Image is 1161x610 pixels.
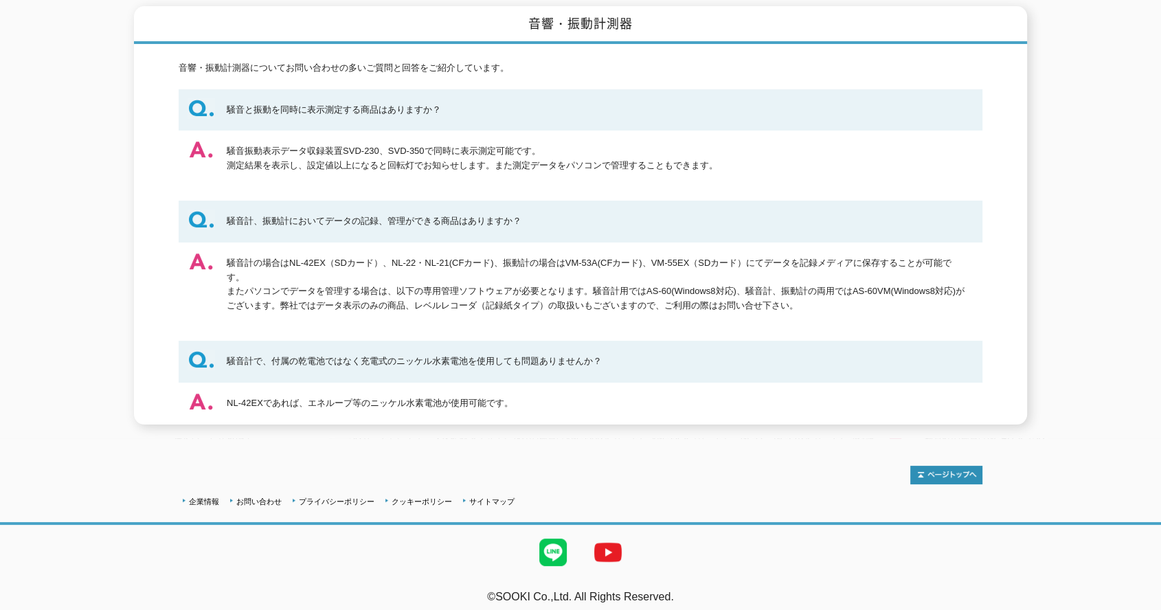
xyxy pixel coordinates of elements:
img: トップページへ [910,466,982,484]
h1: 音響・振動計測器 [134,6,1027,44]
a: プライバシーポリシー [299,497,374,506]
dt: 騒音計、振動計においてデータの記録、管理ができる商品はありますか？ [179,201,982,242]
dt: 騒音と振動を同時に表示測定する商品はありますか？ [179,89,982,131]
a: お問い合わせ [236,497,282,506]
p: 音響・振動計測器についてお問い合わせの多いご質問と回答をご紹介しています。 [179,61,982,76]
dd: NL-42EXであれば、エネループ等のニッケル水素電池が使用可能です。 [179,383,982,425]
img: YouTube [580,525,635,580]
a: 企業情報 [189,497,219,506]
img: LINE [526,525,580,580]
dd: 騒音振動表示データ収録装置SVD-230、SVD-350で同時に表示測定可能です。 測定結果を表示し、設定値以上になると回転灯でお知らせします。また測定データをパソコンで管理することもできます。 [179,131,982,187]
dd: 騒音計の場合はNL-42EX（SDカード）、NL-22・NL-21(CFカード)、振動計の場合はVM-53A(CFカード)、VM-55EX（SDカード）にてデータを記録メディアに保存することが可... [179,242,982,327]
a: サイトマップ [469,497,515,506]
dt: 騒音計で、付属の乾電池ではなく充電式のニッケル水素電池を使用しても問題ありませんか？ [179,341,982,383]
a: クッキーポリシー [392,497,452,506]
